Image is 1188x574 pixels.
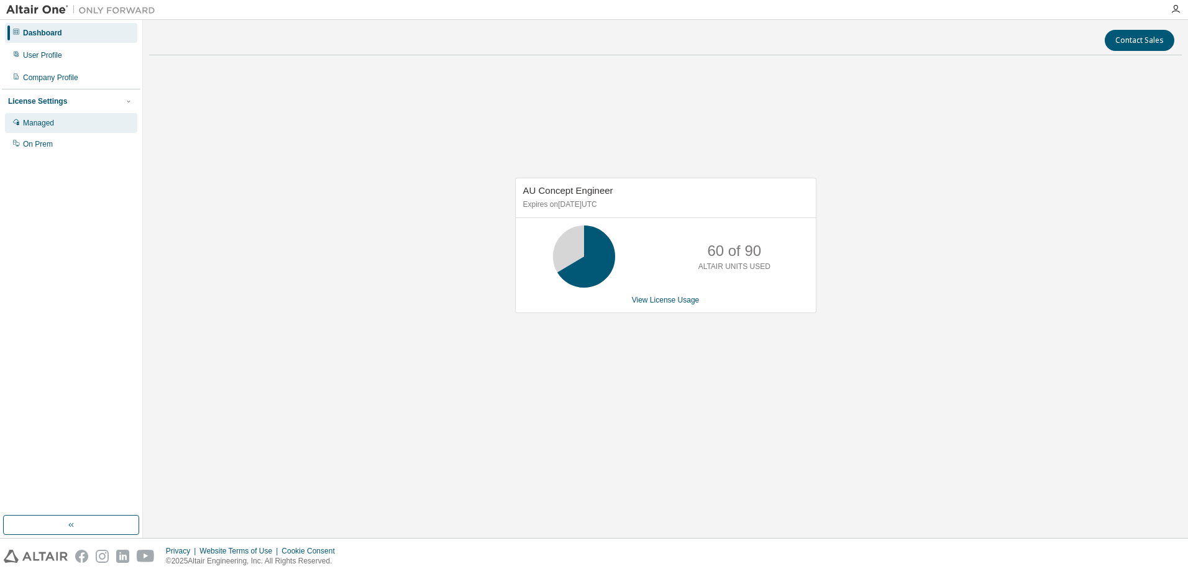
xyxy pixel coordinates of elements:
img: instagram.svg [96,550,109,563]
p: Expires on [DATE] UTC [523,199,805,210]
img: altair_logo.svg [4,550,68,563]
a: View License Usage [632,296,700,304]
span: AU Concept Engineer [523,185,613,196]
div: Privacy [166,546,199,556]
button: Contact Sales [1105,30,1174,51]
div: On Prem [23,139,53,149]
div: Dashboard [23,28,62,38]
img: facebook.svg [75,550,88,563]
img: linkedin.svg [116,550,129,563]
div: Company Profile [23,73,78,83]
div: Website Terms of Use [199,546,281,556]
div: License Settings [8,96,67,106]
div: Cookie Consent [281,546,342,556]
img: youtube.svg [137,550,155,563]
p: ALTAIR UNITS USED [698,262,770,272]
p: 60 of 90 [707,240,761,262]
div: User Profile [23,50,62,60]
div: Managed [23,118,54,128]
img: Altair One [6,4,162,16]
p: © 2025 Altair Engineering, Inc. All Rights Reserved. [166,556,342,567]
